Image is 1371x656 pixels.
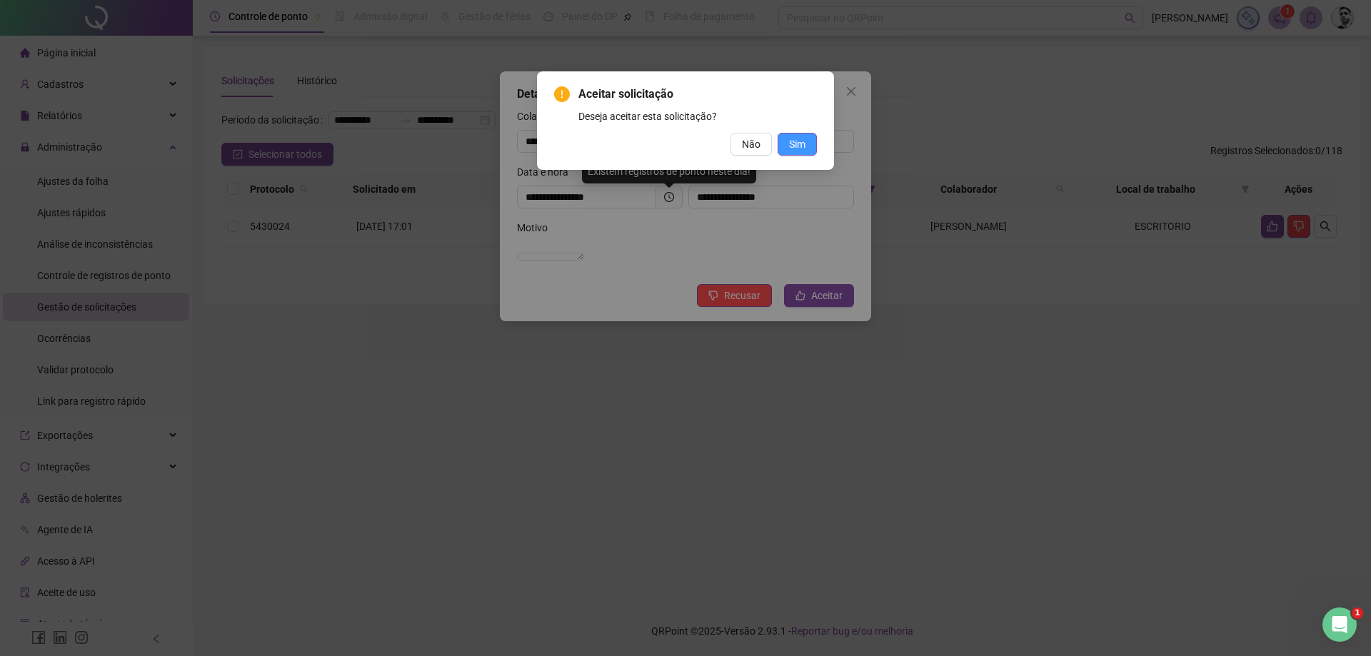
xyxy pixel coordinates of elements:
span: Aceitar solicitação [578,86,817,103]
span: 1 [1352,607,1363,619]
span: Sim [789,136,805,152]
span: Não [742,136,760,152]
div: Deseja aceitar esta solicitação? [578,109,817,124]
button: Não [730,133,772,156]
button: Sim [778,133,817,156]
span: exclamation-circle [554,86,570,102]
iframe: Intercom live chat [1322,607,1357,642]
